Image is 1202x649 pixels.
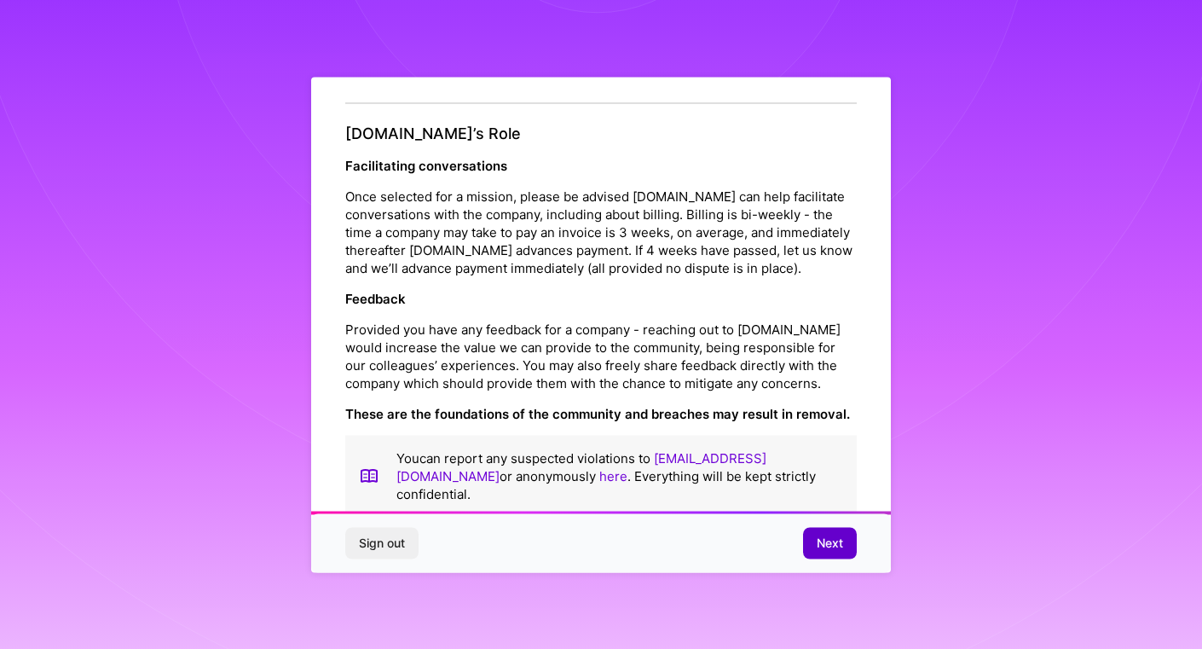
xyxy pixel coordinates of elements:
p: You can report any suspected violations to or anonymously . Everything will be kept strictly conf... [396,449,843,502]
p: Provided you have any feedback for a company - reaching out to [DOMAIN_NAME] would increase the v... [345,320,857,391]
span: Next [817,535,843,552]
p: Once selected for a mission, please be advised [DOMAIN_NAME] can help facilitate conversations wi... [345,187,857,276]
strong: Facilitating conversations [345,157,507,173]
button: Next [803,528,857,559]
strong: These are the foundations of the community and breaches may result in removal. [345,405,850,421]
img: book icon [359,449,379,502]
span: Sign out [359,535,405,552]
a: here [599,467,627,484]
h4: [DOMAIN_NAME]’s Role [345,125,857,143]
a: [EMAIL_ADDRESS][DOMAIN_NAME] [396,449,766,484]
strong: Feedback [345,290,406,306]
button: Sign out [345,528,419,559]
